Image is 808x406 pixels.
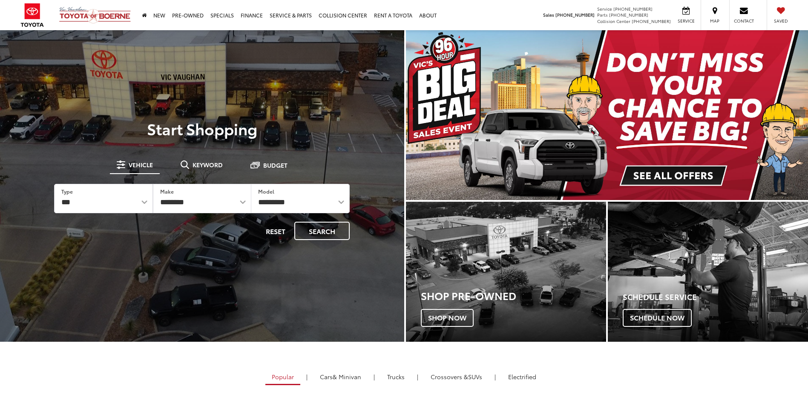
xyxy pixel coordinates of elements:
label: Make [160,188,174,195]
li: | [371,372,377,381]
span: Saved [771,18,790,24]
span: Schedule Now [623,309,692,327]
a: Schedule Service Schedule Now [608,202,808,342]
li: | [304,372,310,381]
span: Map [705,18,724,24]
span: Shop Now [421,309,474,327]
span: [PHONE_NUMBER] [632,18,671,24]
p: Start Shopping [36,120,368,137]
span: Budget [263,162,288,168]
button: Search [294,222,350,240]
a: Cars [313,369,368,384]
span: Service [597,6,612,12]
li: | [492,372,498,381]
a: Electrified [502,369,543,384]
label: Model [258,188,274,195]
img: Vic Vaughan Toyota of Boerne [59,6,131,24]
label: Type [61,188,73,195]
span: Keyword [193,162,223,168]
span: Vehicle [129,162,153,168]
span: Contact [734,18,754,24]
span: [PHONE_NUMBER] [555,11,595,18]
li: | [415,372,420,381]
h3: Shop Pre-Owned [421,290,606,301]
div: Toyota [406,202,606,342]
span: & Minivan [333,372,361,381]
span: [PHONE_NUMBER] [609,11,648,18]
a: SUVs [424,369,489,384]
button: Reset [259,222,293,240]
span: Crossovers & [431,372,468,381]
div: Toyota [608,202,808,342]
span: Sales [543,11,554,18]
a: Trucks [381,369,411,384]
span: Parts [597,11,608,18]
a: Popular [265,369,300,385]
h4: Schedule Service [623,293,808,301]
span: [PHONE_NUMBER] [613,6,653,12]
a: Shop Pre-Owned Shop Now [406,202,606,342]
span: Service [676,18,696,24]
span: Collision Center [597,18,630,24]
